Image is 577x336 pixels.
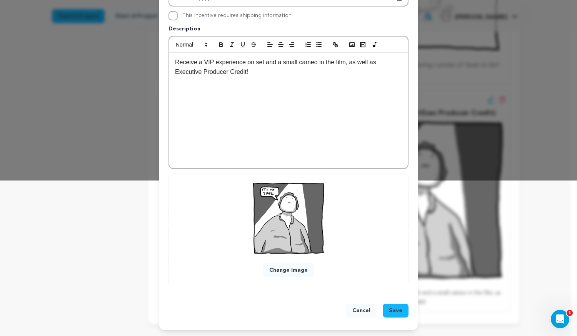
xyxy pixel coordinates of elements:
button: Cancel [346,304,377,318]
button: Save [383,304,409,318]
p: Description [168,25,409,36]
label: This incentive requires shipping information [182,13,292,18]
span: Save [389,307,402,314]
span: 1 [567,310,573,316]
p: Receive a VIP experience on set and a small cameo in the film, as well as Executive Producer Credit! [175,57,402,77]
button: Change Image [263,263,314,277]
iframe: Intercom live chat [551,310,569,328]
